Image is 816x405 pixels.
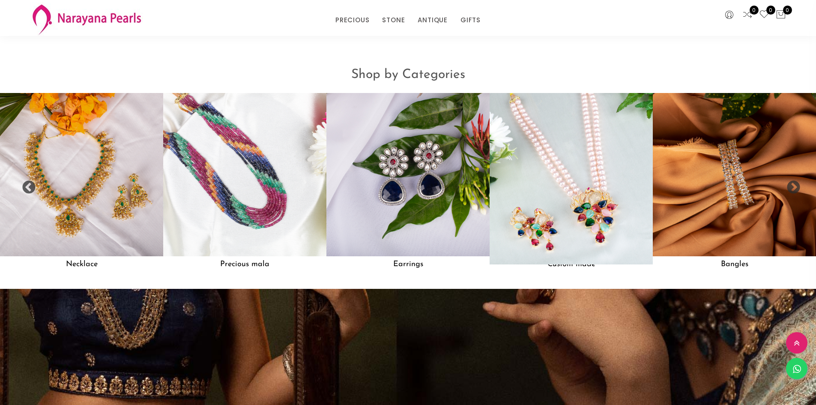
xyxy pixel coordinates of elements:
[418,14,448,27] a: ANTIQUE
[742,9,753,21] a: 0
[382,14,405,27] a: STONE
[460,14,481,27] a: GIFTS
[335,14,369,27] a: PRECIOUS
[653,256,816,273] h5: Bangles
[766,6,775,15] span: 0
[163,93,326,256] img: Precious mala
[783,6,792,15] span: 0
[326,256,490,273] h5: Earrings
[21,180,30,189] button: Previous
[759,9,769,21] a: 0
[653,93,816,256] img: Bangles
[776,9,786,21] button: 0
[481,85,661,264] img: Custom made
[786,180,795,189] button: Next
[326,93,490,256] img: Earrings
[163,256,326,273] h5: Precious mala
[750,6,759,15] span: 0
[490,256,653,273] h5: Custom made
